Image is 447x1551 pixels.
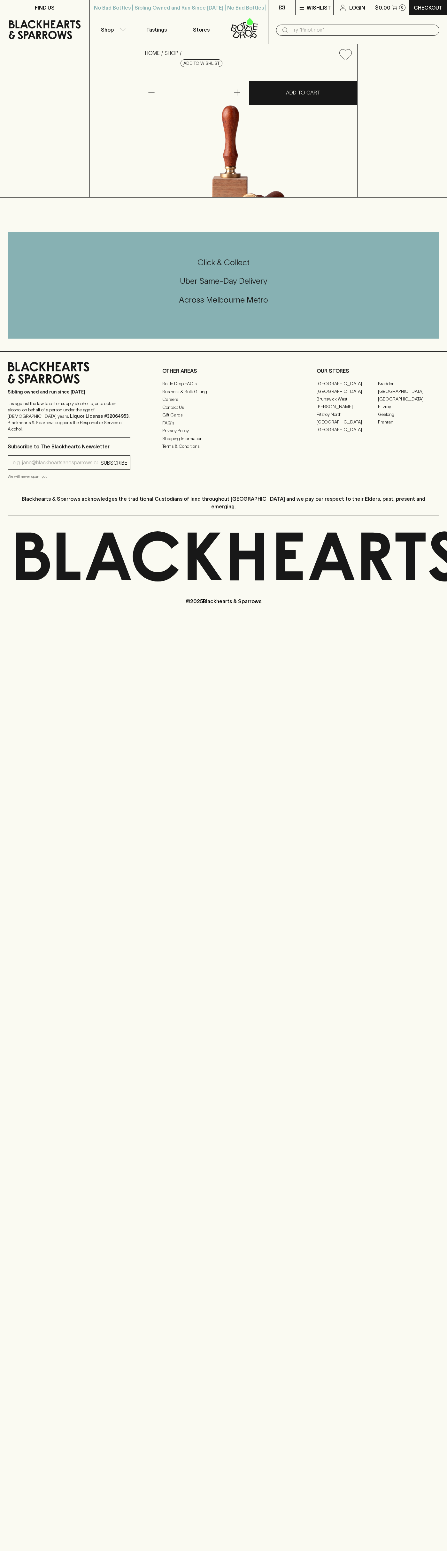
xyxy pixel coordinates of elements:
[286,89,320,96] p: ADD TO CART
[317,387,378,395] a: [GEOGRAPHIC_DATA]
[378,403,439,410] a: Fitzroy
[378,410,439,418] a: Geelong
[317,395,378,403] a: Brunswick West
[98,456,130,469] button: SUBSCRIBE
[162,367,285,375] p: OTHER AREAS
[317,380,378,387] a: [GEOGRAPHIC_DATA]
[375,4,390,11] p: $0.00
[307,4,331,11] p: Wishlist
[162,427,285,435] a: Privacy Policy
[162,435,285,442] a: Shipping Information
[145,50,160,56] a: HOME
[378,418,439,426] a: Prahran
[12,495,435,510] p: Blackhearts & Sparrows acknowledges the traditional Custodians of land throughout [GEOGRAPHIC_DAT...
[317,403,378,410] a: [PERSON_NAME]
[35,4,55,11] p: FIND US
[162,396,285,403] a: Careers
[179,15,224,44] a: Stores
[162,388,285,395] a: Business & Bulk Gifting
[101,26,114,34] p: Shop
[134,15,179,44] a: Tastings
[317,418,378,426] a: [GEOGRAPHIC_DATA]
[162,380,285,388] a: Bottle Drop FAQ's
[378,395,439,403] a: [GEOGRAPHIC_DATA]
[317,410,378,418] a: Fitzroy North
[8,443,130,450] p: Subscribe to The Blackhearts Newsletter
[378,380,439,387] a: Braddon
[101,459,127,467] p: SUBSCRIBE
[317,426,378,433] a: [GEOGRAPHIC_DATA]
[181,59,222,67] button: Add to wishlist
[337,47,354,63] button: Add to wishlist
[8,389,130,395] p: Sibling owned and run since [DATE]
[8,295,439,305] h5: Across Melbourne Metro
[249,81,357,105] button: ADD TO CART
[90,15,135,44] button: Shop
[140,65,357,197] img: 34257.png
[401,6,404,9] p: 0
[162,443,285,450] a: Terms & Conditions
[414,4,443,11] p: Checkout
[8,473,130,480] p: We will never spam you
[378,387,439,395] a: [GEOGRAPHIC_DATA]
[349,4,365,11] p: Login
[162,403,285,411] a: Contact Us
[70,414,129,419] strong: Liquor License #32064953
[146,26,167,34] p: Tastings
[8,400,130,432] p: It is against the law to sell or supply alcohol to, or to obtain alcohol on behalf of a person un...
[291,25,434,35] input: Try "Pinot noir"
[13,458,98,468] input: e.g. jane@blackheartsandsparrows.com.au
[165,50,178,56] a: SHOP
[8,257,439,268] h5: Click & Collect
[317,367,439,375] p: OUR STORES
[193,26,210,34] p: Stores
[8,232,439,339] div: Call to action block
[162,419,285,427] a: FAQ's
[8,276,439,286] h5: Uber Same-Day Delivery
[162,411,285,419] a: Gift Cards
